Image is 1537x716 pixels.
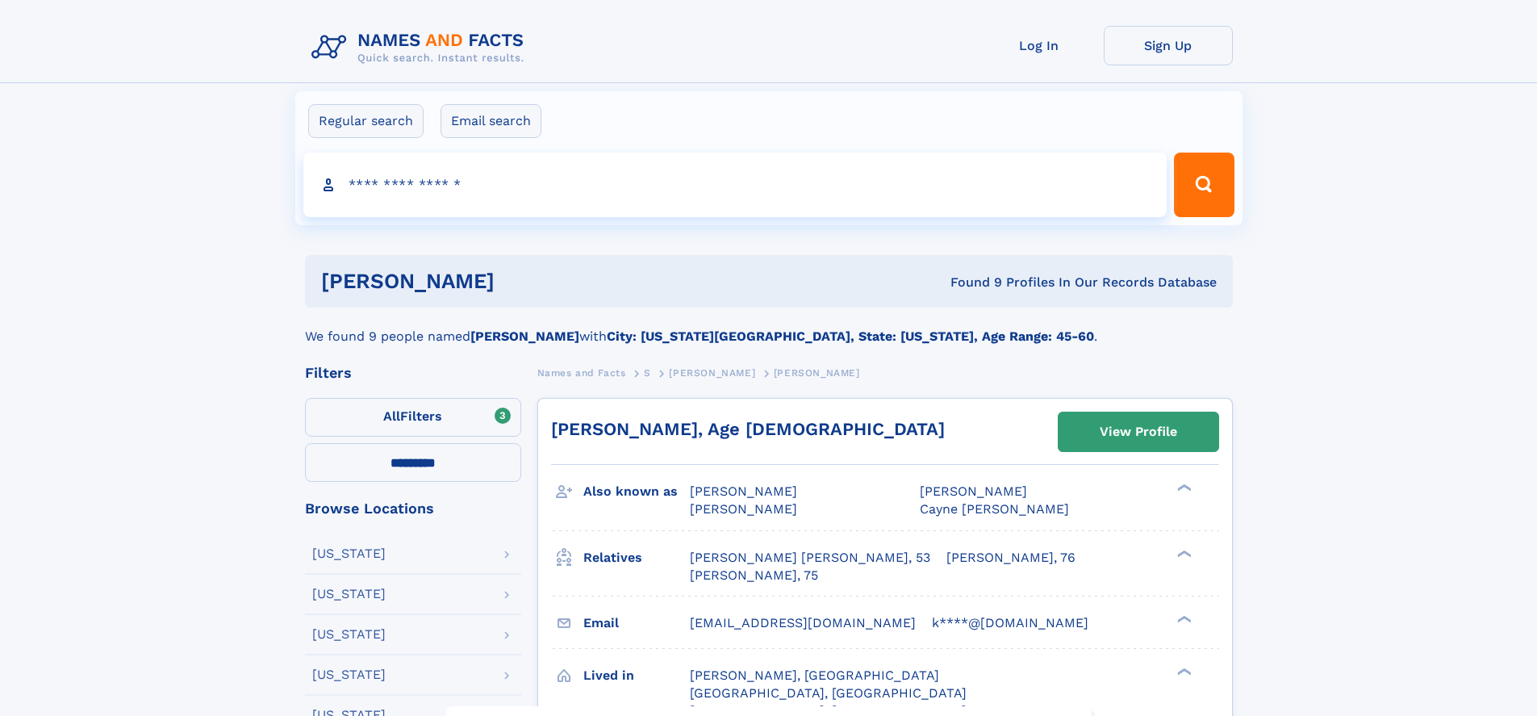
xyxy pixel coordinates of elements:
[305,398,521,437] label: Filters
[946,549,1075,567] a: [PERSON_NAME], 76
[774,367,860,379] span: [PERSON_NAME]
[1100,413,1177,450] div: View Profile
[583,662,690,689] h3: Lived in
[690,549,930,567] a: [PERSON_NAME] [PERSON_NAME], 53
[305,501,521,516] div: Browse Locations
[312,588,386,601] div: [US_STATE]
[669,362,755,383] a: [PERSON_NAME]
[690,484,797,499] span: [PERSON_NAME]
[305,308,1233,346] div: We found 9 people named with .
[312,628,386,641] div: [US_STATE]
[441,104,541,138] label: Email search
[305,26,537,69] img: Logo Names and Facts
[383,408,400,424] span: All
[312,547,386,560] div: [US_STATE]
[1174,153,1234,217] button: Search Button
[644,367,651,379] span: S
[1173,613,1192,624] div: ❯
[722,274,1217,291] div: Found 9 Profiles In Our Records Database
[920,484,1027,499] span: [PERSON_NAME]
[583,478,690,505] h3: Also known as
[551,419,945,439] a: [PERSON_NAME], Age [DEMOGRAPHIC_DATA]
[1173,666,1192,676] div: ❯
[975,26,1104,65] a: Log In
[583,609,690,637] h3: Email
[690,615,916,630] span: [EMAIL_ADDRESS][DOMAIN_NAME]
[1059,412,1218,451] a: View Profile
[690,685,967,701] span: [GEOGRAPHIC_DATA], [GEOGRAPHIC_DATA]
[308,104,424,138] label: Regular search
[644,362,651,383] a: S
[305,366,521,380] div: Filters
[1173,483,1192,493] div: ❯
[583,544,690,572] h3: Relatives
[669,367,755,379] span: [PERSON_NAME]
[920,501,1069,517] span: Cayne [PERSON_NAME]
[607,329,1094,344] b: City: [US_STATE][GEOGRAPHIC_DATA], State: [US_STATE], Age Range: 45-60
[470,329,579,344] b: [PERSON_NAME]
[1173,548,1192,559] div: ❯
[690,567,818,584] a: [PERSON_NAME], 75
[690,668,939,683] span: [PERSON_NAME], [GEOGRAPHIC_DATA]
[1104,26,1233,65] a: Sign Up
[312,668,386,681] div: [US_STATE]
[303,153,1167,217] input: search input
[690,501,797,517] span: [PERSON_NAME]
[537,362,626,383] a: Names and Facts
[321,271,723,291] h1: [PERSON_NAME]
